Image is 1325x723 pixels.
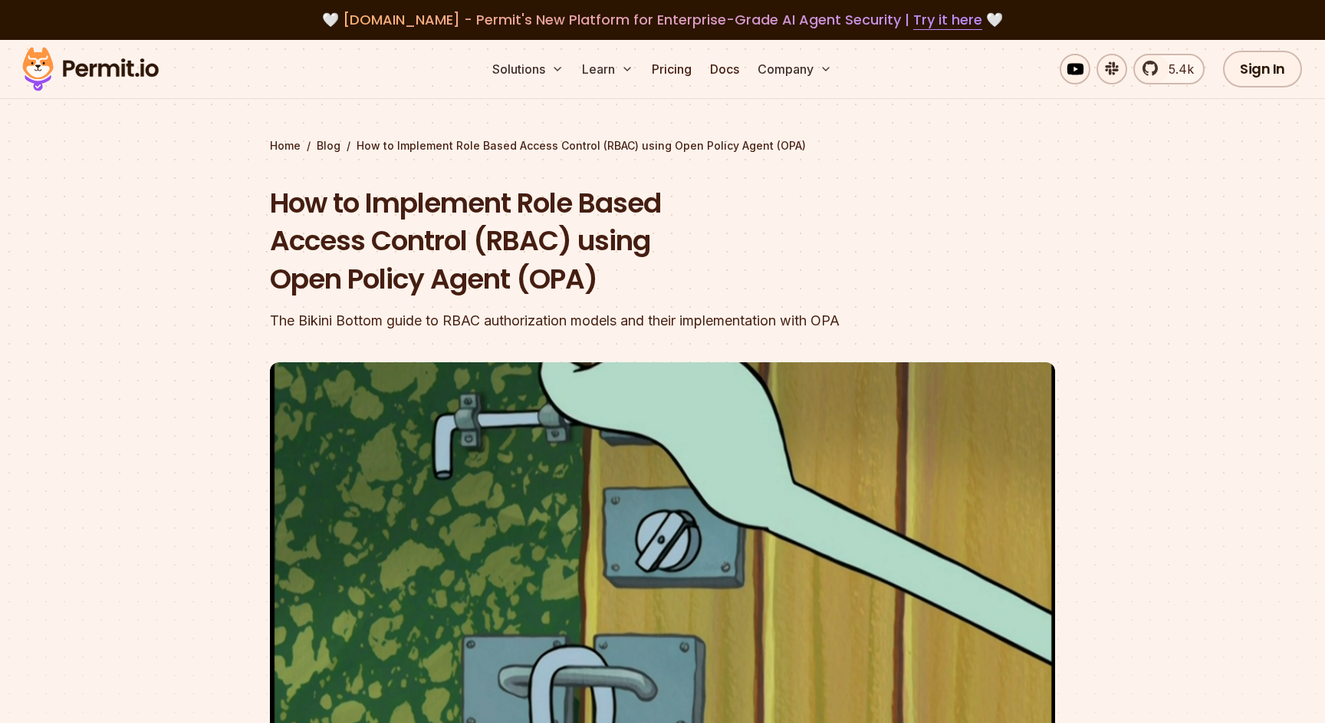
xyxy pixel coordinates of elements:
[15,43,166,95] img: Permit logo
[270,138,1055,154] div: / /
[317,138,340,154] a: Blog
[704,54,745,84] a: Docs
[37,9,1288,31] div: 🤍 🤍
[343,10,982,29] span: [DOMAIN_NAME] - Permit's New Platform for Enterprise-Grade AI Agent Security |
[1133,54,1205,84] a: 5.4k
[270,138,301,154] a: Home
[913,10,982,30] a: Try it here
[1223,51,1302,87] a: Sign In
[486,54,570,84] button: Solutions
[751,54,838,84] button: Company
[646,54,698,84] a: Pricing
[1159,60,1194,78] span: 5.4k
[270,184,859,299] h1: How to Implement Role Based Access Control (RBAC) using Open Policy Agent (OPA)
[576,54,639,84] button: Learn
[270,310,859,332] div: The Bikini Bottom guide to RBAC authorization models and their implementation with OPA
